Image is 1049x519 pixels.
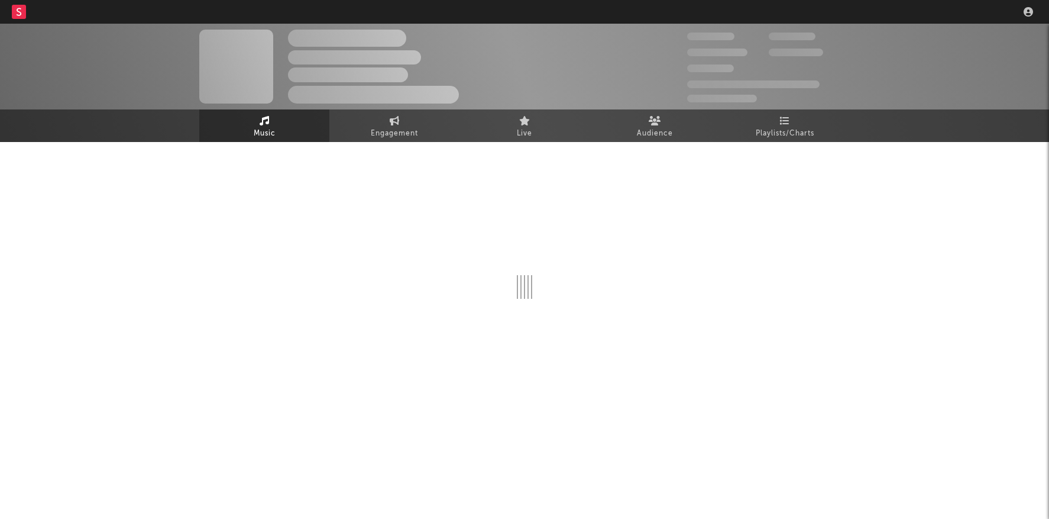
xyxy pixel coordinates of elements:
[769,33,815,40] span: 100,000
[517,127,532,141] span: Live
[637,127,673,141] span: Audience
[371,127,418,141] span: Engagement
[769,49,823,56] span: 1,000,000
[756,127,814,141] span: Playlists/Charts
[687,33,734,40] span: 300,000
[590,109,720,142] a: Audience
[687,80,820,88] span: 50,000,000 Monthly Listeners
[687,49,747,56] span: 50,000,000
[720,109,850,142] a: Playlists/Charts
[687,65,734,72] span: 100,000
[199,109,329,142] a: Music
[329,109,459,142] a: Engagement
[687,95,757,102] span: Jump Score: 85.0
[254,127,276,141] span: Music
[459,109,590,142] a: Live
